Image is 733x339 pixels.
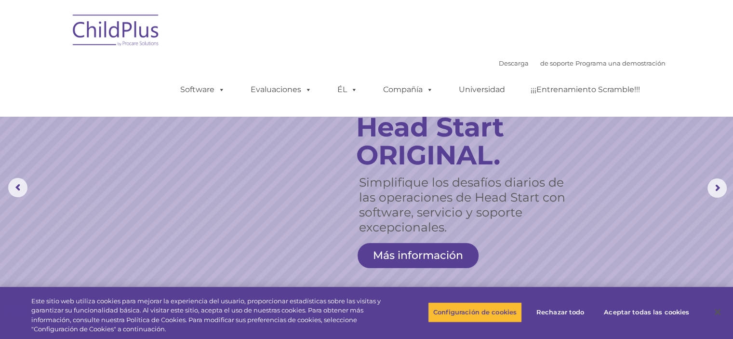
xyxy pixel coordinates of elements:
[328,80,367,99] a: ÉL
[373,249,463,262] font: Más información
[449,80,515,99] a: Universidad
[530,302,590,323] button: Rechazar todo
[241,80,321,99] a: Evaluaciones
[599,302,694,323] button: Aceptar todas las cookies
[383,85,423,94] font: Compañía
[337,85,347,94] font: ÉL
[68,8,164,56] img: ChildPlus de Procare Solutions
[134,64,156,71] font: Apellido
[536,308,585,316] font: Rechazar todo
[428,302,522,323] button: Configuración de cookies
[359,175,565,234] font: Simplifique los desafíos diarios de las operaciones de Head Start con software, servicio y soport...
[180,85,214,94] font: Software
[356,83,512,171] font: El software Head Start ORIGINAL.
[540,59,573,67] a: de soporte
[358,243,479,268] a: Más información
[573,59,575,67] font: |
[251,85,301,94] font: Evaluaciones
[707,301,728,323] button: Cerca
[459,85,505,94] font: Universidad
[531,85,640,94] font: ¡¡¡Entrenamiento Scramble!!!
[604,308,689,316] font: Aceptar todas las cookies
[171,80,235,99] a: Software
[575,59,666,67] a: Programa una demostración
[31,297,381,333] font: Este sitio web utiliza cookies para mejorar la experiencia del usuario, proporcionar estadísticas...
[499,59,529,67] a: Descarga
[433,308,517,316] font: Configuración de cookies
[521,80,650,99] a: ¡¡¡Entrenamiento Scramble!!!
[373,80,443,99] a: Compañía
[134,103,189,110] font: Número de teléfono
